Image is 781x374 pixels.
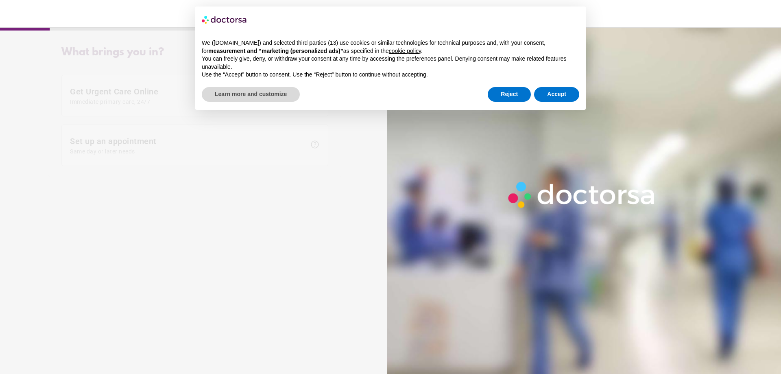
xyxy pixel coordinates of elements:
img: Logo-Doctorsa-trans-White-partial-flat.png [504,177,660,212]
span: help [310,140,320,149]
button: Reject [488,87,531,102]
button: Accept [534,87,579,102]
a: cookie policy [389,48,421,54]
div: What brings you in? [61,46,328,59]
img: logo [202,13,247,26]
p: You can freely give, deny, or withdraw your consent at any time by accessing the preferences pane... [202,55,579,71]
strong: measurement and “marketing (personalized ads)” [208,48,343,54]
span: Set up an appointment [70,136,306,155]
span: Same day or later needs [70,148,306,155]
span: Immediate primary care, 24/7 [70,98,306,105]
p: Use the “Accept” button to consent. Use the “Reject” button to continue without accepting. [202,71,579,79]
p: We ([DOMAIN_NAME]) and selected third parties (13) use cookies or similar technologies for techni... [202,39,579,55]
button: Learn more and customize [202,87,300,102]
span: Get Urgent Care Online [70,87,306,105]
